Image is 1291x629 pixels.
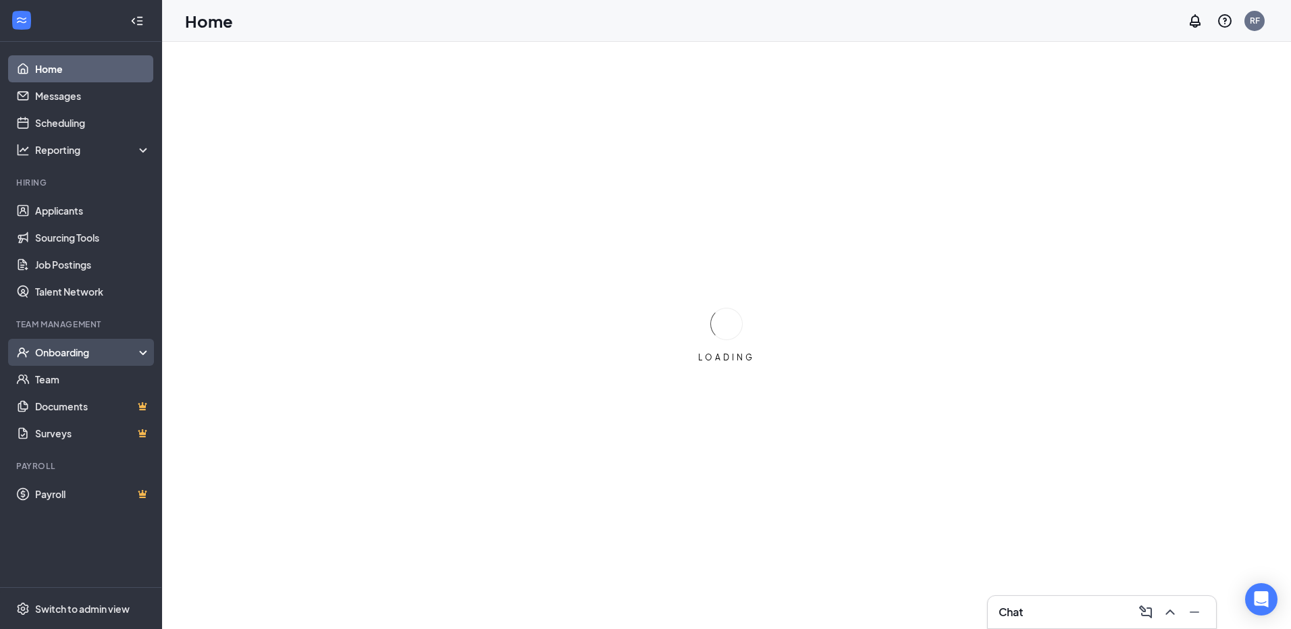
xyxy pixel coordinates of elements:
a: PayrollCrown [35,481,151,508]
svg: Minimize [1186,604,1203,620]
a: Scheduling [35,109,151,136]
a: Messages [35,82,151,109]
a: Job Postings [35,251,151,278]
svg: ChevronUp [1162,604,1178,620]
div: LOADING [693,352,760,363]
div: Open Intercom Messenger [1245,583,1277,616]
div: Payroll [16,460,148,472]
svg: Notifications [1187,13,1203,29]
button: ChevronUp [1159,601,1181,623]
svg: UserCheck [16,346,30,359]
div: RF [1250,15,1260,26]
a: Talent Network [35,278,151,305]
svg: Analysis [16,143,30,157]
a: Home [35,55,151,82]
svg: Collapse [130,14,144,28]
h3: Chat [999,605,1023,620]
a: SurveysCrown [35,420,151,447]
div: Team Management [16,319,148,330]
svg: WorkstreamLogo [15,13,28,27]
div: Reporting [35,143,151,157]
button: Minimize [1184,601,1205,623]
button: ComposeMessage [1135,601,1157,623]
div: Onboarding [35,346,139,359]
a: Applicants [35,197,151,224]
a: Sourcing Tools [35,224,151,251]
svg: QuestionInfo [1217,13,1233,29]
a: DocumentsCrown [35,393,151,420]
svg: ComposeMessage [1138,604,1154,620]
h1: Home [185,9,233,32]
div: Hiring [16,177,148,188]
div: Switch to admin view [35,602,130,616]
a: Team [35,366,151,393]
svg: Settings [16,602,30,616]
